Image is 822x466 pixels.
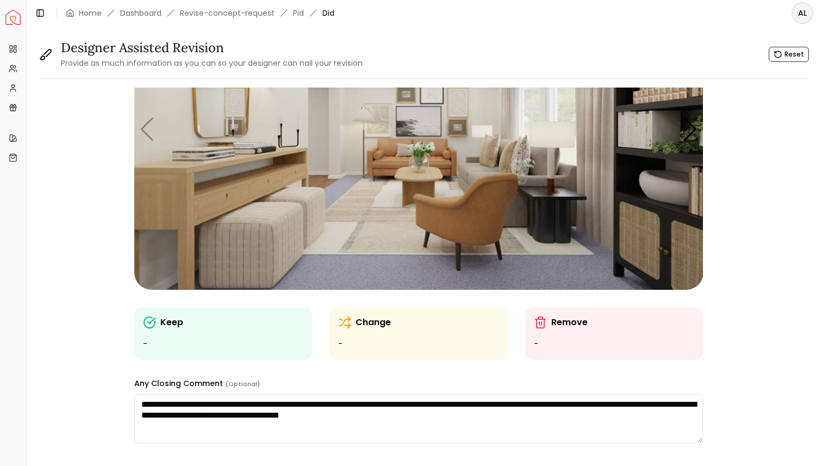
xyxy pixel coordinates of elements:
a: Pid [293,8,304,18]
button: Reset [769,47,809,62]
img: Spacejoy Logo [5,10,21,25]
nav: breadcrumb [66,8,334,18]
small: (Optional) [225,380,260,388]
ul: - [534,338,695,351]
h3: Designer Assisted Revision [61,39,363,57]
a: Home [79,8,102,18]
p: Keep [160,316,183,329]
small: Provide as much information as you can so your designer can nail your revision [61,58,363,69]
a: Revise-concept-request [180,8,275,18]
a: Dashboard [120,8,161,18]
p: Change [356,316,391,329]
ul: - [338,338,499,351]
a: Spacejoy [5,10,21,25]
ul: - [143,338,304,351]
div: Next slide [683,117,698,141]
button: AL [792,2,813,24]
span: Did [322,8,334,18]
label: Any Closing Comment [134,378,260,389]
p: Remove [551,316,588,329]
span: AL [793,3,812,23]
